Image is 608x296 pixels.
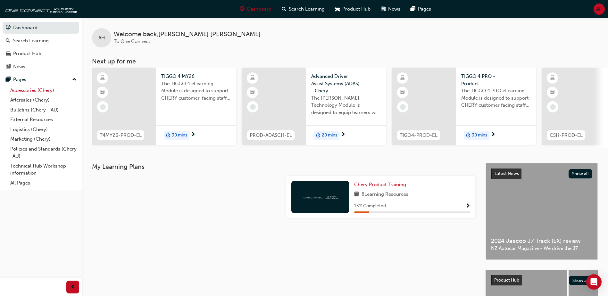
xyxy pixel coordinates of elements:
[166,131,171,140] span: duration-icon
[335,5,340,13] span: car-icon
[172,132,187,139] span: 30 mins
[82,58,608,65] h3: Next up for me
[8,125,79,135] a: Logistics (Chery)
[472,132,487,139] span: 30 mins
[3,21,79,74] button: DashboardSearch LearningProduct HubNews
[72,76,77,84] span: up-icon
[191,132,196,138] span: next-icon
[71,283,75,291] span: prev-icon
[316,131,321,140] span: duration-icon
[388,5,400,13] span: News
[491,132,496,138] span: next-icon
[13,37,49,45] div: Search Learning
[392,68,536,145] a: TIGO4-PROD-ELTIGGO 4 PRO - ProductThe TIGGO 4 PRO eLearning Module is designed to support CHERY c...
[98,34,105,42] span: AH
[6,77,11,83] span: pages-icon
[3,61,79,73] a: News
[322,132,337,139] span: 20 mins
[235,3,277,16] a: guage-iconDashboard
[250,132,292,139] span: PROD-ADASCH-EL
[8,115,79,125] a: External Resources
[161,80,231,102] span: The TIGGO 4 eLearning Module is designed to support CHERY customer-facing staff with the product ...
[100,132,142,139] span: T4MY26-PROD-EL
[491,237,592,245] span: 2024 Jaecoo J7 Track (EX) review
[594,4,605,15] button: AH
[466,131,471,140] span: duration-icon
[277,3,330,16] a: search-iconSearch Learning
[381,5,386,13] span: news-icon
[13,76,26,83] div: Pages
[494,277,519,283] span: Product Hub
[100,104,106,110] span: learningRecordVerb_NONE-icon
[550,74,555,82] span: learningResourceType_ELEARNING-icon
[354,191,359,199] span: book-icon
[100,74,105,82] span: learningResourceType_ELEARNING-icon
[3,22,79,34] a: Dashboard
[405,3,436,16] a: pages-iconPages
[311,95,381,116] span: The [PERSON_NAME] Technology Module is designed to equip learners with essential knowledge about ...
[282,5,286,13] span: search-icon
[491,245,592,252] span: NZ Autocar Magazine - We drive the J7.
[114,38,150,44] span: To One Connect
[242,68,386,145] a: PROD-ADASCH-ELAdvanced Driver Assist Systems (ADAS) - CheryThe [PERSON_NAME] Technology Module is...
[550,88,555,97] span: booktick-icon
[550,104,556,110] span: learningRecordVerb_NONE-icon
[13,63,25,70] div: News
[114,31,261,38] span: Welcome back , [PERSON_NAME] [PERSON_NAME]
[8,86,79,95] a: Accessories (Chery)
[491,169,592,179] a: Latest NewsShow all
[240,5,245,13] span: guage-icon
[461,87,531,109] span: The TIGGO 4 PRO eLearning Module is designed to support CHERY customer facing staff with the prod...
[3,48,79,60] a: Product Hub
[550,132,583,139] span: CSH-PROD-EL
[8,105,79,115] a: Bulletins (Chery - AU)
[596,5,603,13] span: AH
[250,104,256,110] span: learningRecordVerb_NONE-icon
[465,203,470,209] span: Show Progress
[342,5,371,13] span: Product Hub
[250,74,255,82] span: learningResourceType_ELEARNING-icon
[8,178,79,188] a: All Pages
[461,73,531,87] span: TIGGO 4 PRO - Product
[400,74,405,82] span: learningResourceType_ELEARNING-icon
[8,144,79,161] a: Policies and Standards (Chery -AU)
[400,104,406,110] span: learningRecordVerb_NONE-icon
[6,64,11,70] span: news-icon
[354,202,386,210] span: 13 % Completed
[362,191,408,199] span: 8 Learning Resources
[3,35,79,47] a: Search Learning
[491,275,593,285] a: Product HubShow all
[354,181,409,188] a: Chery Product Training
[3,3,77,15] img: oneconnect
[303,194,338,200] img: oneconnect
[13,50,41,57] div: Product Hub
[495,171,519,176] span: Latest News
[486,163,598,260] a: Latest NewsShow all2024 Jaecoo J7 Track (EX) reviewNZ Autocar Magazine - We drive the J7.
[161,73,231,80] span: TIGGO 4 MY26
[330,3,376,16] a: car-iconProduct Hub
[376,3,405,16] a: news-iconNews
[354,182,406,187] span: Chery Product Training
[250,88,255,97] span: booktick-icon
[8,134,79,144] a: Marketing (Chery)
[400,88,405,97] span: booktick-icon
[6,25,11,31] span: guage-icon
[92,163,475,170] h3: My Learning Plans
[100,88,105,97] span: booktick-icon
[6,51,11,57] span: car-icon
[8,95,79,105] a: Aftersales (Chery)
[400,132,437,139] span: TIGO4-PROD-EL
[311,73,381,95] span: Advanced Driver Assist Systems (ADAS) - Chery
[418,5,431,13] span: Pages
[411,5,415,13] span: pages-icon
[92,68,236,145] a: T4MY26-PROD-ELTIGGO 4 MY26The TIGGO 4 eLearning Module is designed to support CHERY customer-faci...
[465,202,470,210] button: Show Progress
[3,74,79,86] button: Pages
[8,161,79,178] a: Technical Hub Workshop information
[6,38,10,44] span: search-icon
[586,274,602,290] div: Open Intercom Messenger
[569,276,593,285] button: Show all
[247,5,271,13] span: Dashboard
[289,5,325,13] span: Search Learning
